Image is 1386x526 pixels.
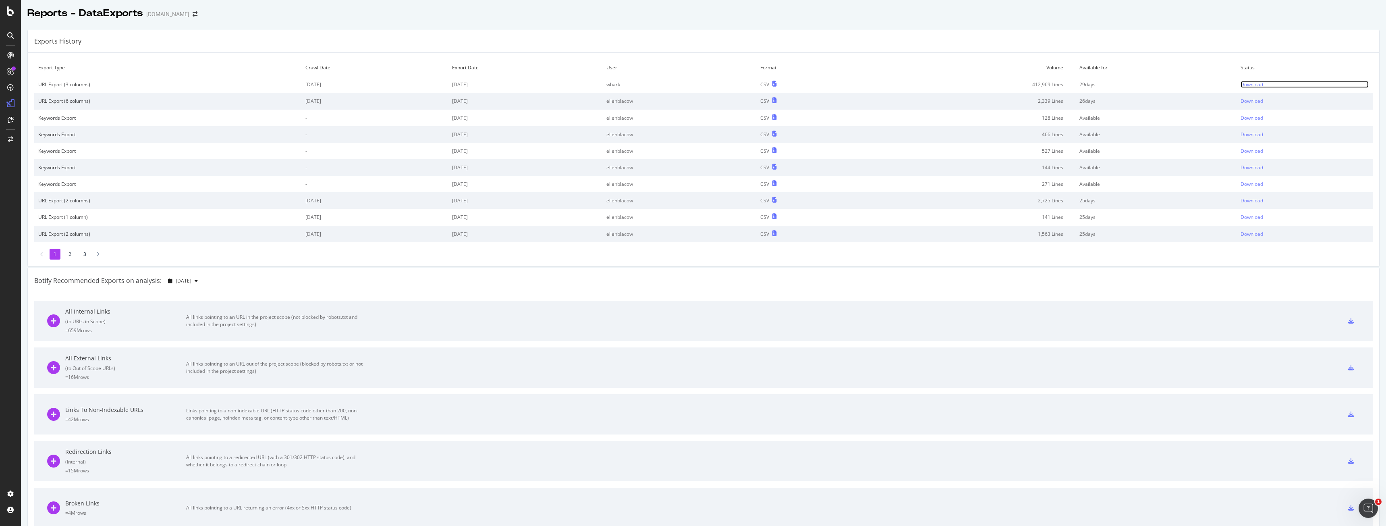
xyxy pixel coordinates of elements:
td: 25 days [1075,192,1237,209]
td: [DATE] [301,209,448,225]
div: CSV [760,214,769,220]
div: arrow-right-arrow-left [193,11,197,17]
div: Download [1241,231,1263,237]
td: - [301,126,448,143]
div: Download [1241,164,1263,171]
div: URL Export (6 columns) [38,98,297,104]
td: 412,969 Lines [865,76,1075,93]
div: CSV [760,181,769,187]
td: [DATE] [301,93,448,109]
td: Format [756,59,865,76]
a: Download [1241,214,1369,220]
td: 26 days [1075,93,1237,109]
td: [DATE] [448,93,602,109]
a: Download [1241,231,1369,237]
td: ellenblacow [602,159,756,176]
td: wbark [602,76,756,93]
td: Status [1237,59,1373,76]
div: Available [1079,164,1232,171]
li: 3 [79,249,90,260]
div: Links To Non-Indexable URLs [65,406,186,414]
iframe: Intercom live chat [1359,499,1378,518]
td: ellenblacow [602,209,756,225]
div: = 659M rows [65,327,186,334]
td: ellenblacow [602,93,756,109]
button: [DATE] [165,274,201,287]
div: Available [1079,148,1232,154]
td: [DATE] [301,226,448,242]
td: ellenblacow [602,226,756,242]
div: CSV [760,148,769,154]
td: 29 days [1075,76,1237,93]
div: CSV [760,114,769,121]
div: URL Export (2 columns) [38,231,297,237]
div: Reports - DataExports [27,6,143,20]
div: csv-export [1348,458,1354,464]
td: [DATE] [448,126,602,143]
div: URL Export (2 columns) [38,197,297,204]
div: Keywords Export [38,164,297,171]
div: Download [1241,181,1263,187]
td: Export Date [448,59,602,76]
a: Download [1241,98,1369,104]
div: ( to Out of Scope URLs ) [65,365,186,372]
div: Download [1241,214,1263,220]
td: - [301,110,448,126]
span: 1 [1375,499,1382,505]
a: Download [1241,181,1369,187]
td: [DATE] [301,192,448,209]
div: CSV [760,197,769,204]
td: [DATE] [448,143,602,159]
div: CSV [760,81,769,88]
a: Download [1241,131,1369,138]
div: All links pointing to an URL in the project scope (not blocked by robots.txt and included in the ... [186,314,367,328]
td: ellenblacow [602,143,756,159]
td: 1,563 Lines [865,226,1075,242]
div: Redirection Links [65,448,186,456]
div: Keywords Export [38,181,297,187]
td: - [301,143,448,159]
div: CSV [760,164,769,171]
a: Download [1241,197,1369,204]
div: = 4M rows [65,509,186,516]
div: ( to URLs in Scope ) [65,318,186,325]
td: 25 days [1075,209,1237,225]
td: User [602,59,756,76]
a: Download [1241,164,1369,171]
div: Available [1079,181,1232,187]
td: ellenblacow [602,176,756,192]
div: Download [1241,98,1263,104]
td: [DATE] [448,159,602,176]
td: Available for [1075,59,1237,76]
td: [DATE] [448,176,602,192]
div: Download [1241,131,1263,138]
td: [DATE] [448,209,602,225]
td: Crawl Date [301,59,448,76]
td: - [301,159,448,176]
td: 2,339 Lines [865,93,1075,109]
div: csv-export [1348,318,1354,324]
td: Export Type [34,59,301,76]
td: ellenblacow [602,192,756,209]
div: CSV [760,131,769,138]
div: Keywords Export [38,148,297,154]
td: 271 Lines [865,176,1075,192]
td: ellenblacow [602,126,756,143]
div: csv-export [1348,505,1354,511]
div: URL Export (3 columns) [38,81,297,88]
div: Available [1079,114,1232,121]
div: Download [1241,81,1263,88]
td: 527 Lines [865,143,1075,159]
td: 25 days [1075,226,1237,242]
div: All External Links [65,354,186,362]
div: Keywords Export [38,114,297,121]
div: Download [1241,148,1263,154]
div: Download [1241,197,1263,204]
div: Exports History [34,37,81,46]
div: Keywords Export [38,131,297,138]
div: = 42M rows [65,416,186,423]
div: Botify Recommended Exports on analysis: [34,276,162,285]
td: 141 Lines [865,209,1075,225]
div: Broken Links [65,499,186,507]
td: 466 Lines [865,126,1075,143]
